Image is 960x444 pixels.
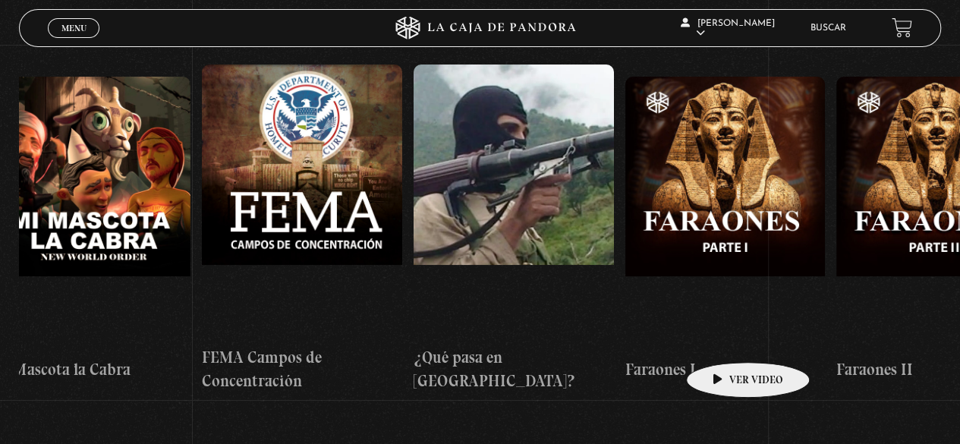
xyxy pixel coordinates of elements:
span: Cerrar [56,36,92,46]
button: Previous [19,14,46,41]
span: [PERSON_NAME] [681,19,775,38]
a: View your shopping cart [892,17,912,38]
h4: ¿Qué pasa en [GEOGRAPHIC_DATA]? [414,345,614,393]
a: Buscar [810,24,846,33]
a: FEMA Campos de Concentración [202,52,402,405]
h4: Faraones I [625,357,826,382]
span: Menu [61,24,87,33]
a: Faraones I [625,52,826,405]
a: ¿Qué pasa en [GEOGRAPHIC_DATA]? [414,52,614,405]
h4: FEMA Campos de Concentración [202,345,402,393]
